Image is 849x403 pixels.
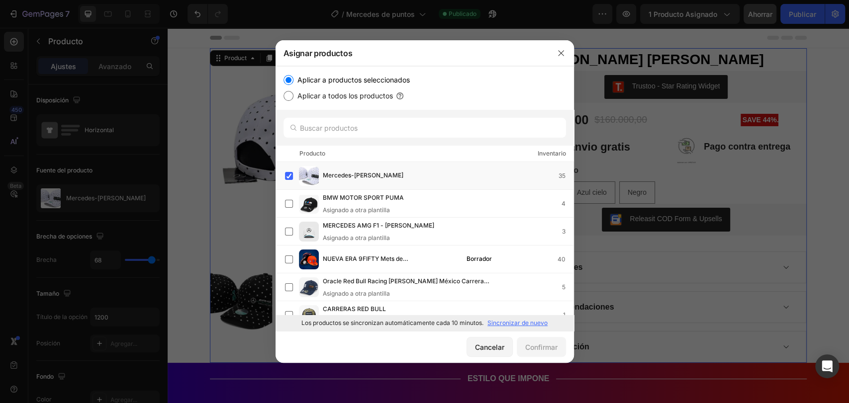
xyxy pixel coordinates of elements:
font: Oracle Red Bull Racing [PERSON_NAME] México Carrera Especial 9FORTY [323,277,489,295]
font: Confirmar [525,343,558,351]
div: Trustoo - Star Rating Widget [465,53,553,64]
p: Recomendaciones [376,273,446,285]
font: Inventario [538,150,566,157]
h2: [PERSON_NAME] [PERSON_NAME] [358,20,639,43]
font: 1 [563,311,566,319]
font: Asignado a otra plantilla [323,234,390,242]
font: Sincronizar de nuevo [487,319,548,326]
img: imagen del producto [299,305,319,325]
p: Envio gratis [400,111,463,127]
font: 40 [558,255,566,263]
div: Abrir Intercom Messenger [815,354,839,378]
font: 35 [559,172,566,179]
button: Confirmar [517,337,566,357]
font: Asignado a otra plantilla [323,206,390,214]
font: CARRERAS RED BULL [323,305,386,313]
img: imagen del producto [299,194,319,214]
img: imagen del producto [299,166,319,186]
font: Cancelar [475,343,504,351]
button: Releasit COD Form & Upsells [434,180,562,204]
div: $89.900,00 [358,83,422,101]
p: Pago contra entrega [536,112,623,126]
font: MERCEDES AMG F1 - [PERSON_NAME] [323,222,434,229]
font: 4 [562,200,566,207]
img: Alt Image [358,103,382,136]
font: Aplicar a productos seleccionados [297,76,410,84]
font: Producto [299,150,325,157]
p: Descripción [376,313,422,325]
font: 5 [562,283,566,291]
img: Alt Image [506,103,531,136]
div: Releasit COD Form & Upsells [462,186,554,196]
span: Blanco [367,161,388,168]
img: imagen del producto [299,249,319,269]
span: Azul cielo [409,161,439,168]
font: Mercedes-[PERSON_NAME] [323,171,403,179]
div: $160.000,00 [426,84,480,100]
p: Materiales [376,234,415,245]
font: BMW MOTOR SPORT PUMA [323,194,404,201]
font: Aplicar a todos los productos [297,91,393,100]
font: Los productos se sincronizan automáticamente cada 10 minutos. [301,319,483,326]
font: Borrador [467,255,492,262]
div: Product [55,26,81,35]
button: Cancelar [467,337,513,357]
p: ESTILO QUE IMPONE [300,346,381,356]
img: CKKYs5695_ICEAE=.webp [442,186,454,198]
span: Negro [460,161,479,168]
pre: Save 44%. [573,86,611,98]
legend: Color: Blanco [358,136,412,150]
img: Trustoo.png [445,53,457,65]
font: NUEVA ERA 9FIFTY Mets de [GEOGRAPHIC_DATA] [323,255,408,272]
img: imagen del producto [299,277,319,297]
button: Trustoo - Star Rating Widget [437,47,561,71]
font: Asignado a otra plantilla [323,290,390,297]
input: Buscar productos [283,118,566,138]
font: Asignar productos [283,48,353,58]
font: 3 [562,228,566,235]
img: imagen del producto [299,222,319,242]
